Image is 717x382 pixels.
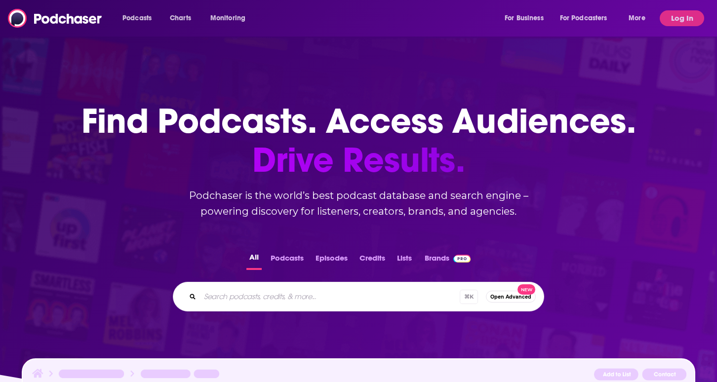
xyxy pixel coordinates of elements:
img: Podchaser Pro [453,255,471,263]
button: open menu [554,10,622,26]
span: Drive Results. [81,141,636,180]
button: Credits [357,251,388,270]
span: Podcasts [122,11,152,25]
input: Search podcasts, credits, & more... [200,289,460,305]
span: Open Advanced [490,294,531,300]
button: All [246,251,262,270]
h1: Find Podcasts. Access Audiences. [81,102,636,180]
div: Search podcasts, credits, & more... [173,282,544,311]
button: Lists [394,251,415,270]
span: Monitoring [210,11,245,25]
span: New [518,284,535,295]
span: For Business [505,11,544,25]
button: open menu [622,10,658,26]
a: BrandsPodchaser Pro [425,251,471,270]
button: open menu [203,10,258,26]
button: open menu [116,10,164,26]
span: ⌘ K [460,290,478,304]
button: Podcasts [268,251,307,270]
button: Open AdvancedNew [486,291,536,303]
span: For Podcasters [560,11,607,25]
button: open menu [498,10,556,26]
button: Log In [660,10,704,26]
h2: Podchaser is the world’s best podcast database and search engine – powering discovery for listene... [161,188,556,219]
span: Charts [170,11,191,25]
img: Podchaser - Follow, Share and Rate Podcasts [8,9,103,28]
span: More [629,11,645,25]
button: Episodes [313,251,351,270]
a: Charts [163,10,197,26]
